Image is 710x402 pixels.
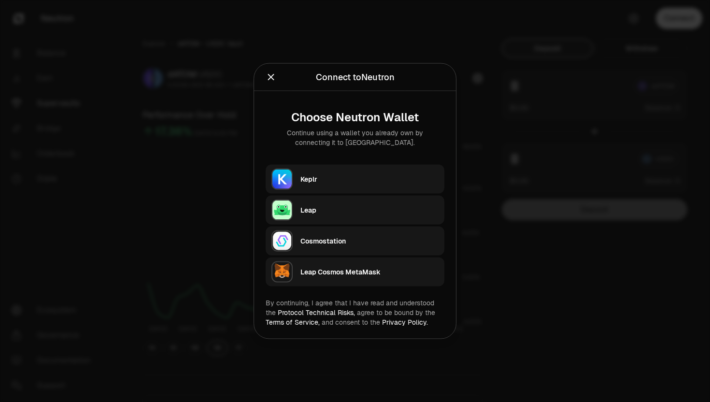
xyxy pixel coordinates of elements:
[273,111,437,124] div: Choose Neutron Wallet
[271,230,293,252] img: Cosmostation
[271,200,293,221] img: Leap
[300,267,439,277] div: Leap Cosmos MetaMask
[300,174,439,184] div: Keplr
[316,71,395,84] div: Connect to Neutron
[266,165,444,194] button: KeplrKeplr
[271,169,293,190] img: Keplr
[266,258,444,287] button: Leap Cosmos MetaMaskLeap Cosmos MetaMask
[273,128,437,147] div: Continue using a wallet you already own by connecting it to [GEOGRAPHIC_DATA].
[266,71,276,84] button: Close
[266,318,320,327] a: Terms of Service,
[300,205,439,215] div: Leap
[266,196,444,225] button: LeapLeap
[271,261,293,283] img: Leap Cosmos MetaMask
[266,227,444,256] button: CosmostationCosmostation
[300,236,439,246] div: Cosmostation
[382,318,428,327] a: Privacy Policy.
[266,298,444,327] div: By continuing, I agree that I have read and understood the agree to be bound by the and consent t...
[278,308,355,317] a: Protocol Technical Risks,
